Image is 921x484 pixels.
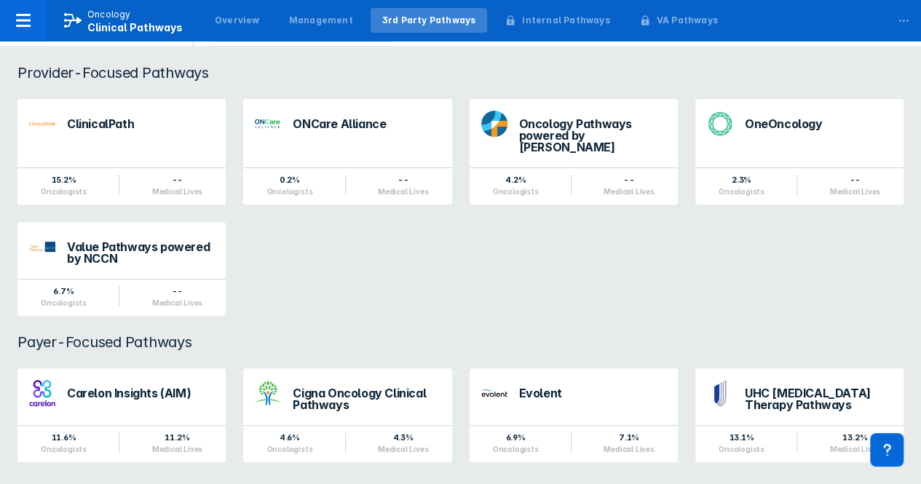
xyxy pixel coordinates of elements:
[29,111,55,137] img: via-oncology.png
[255,380,281,406] img: cigna-oncology-clinical-pathways.png
[41,174,87,186] div: 15.2%
[17,222,226,316] a: Value Pathways powered by NCCN6.7%Oncologists--Medical Lives
[519,118,666,153] div: Oncology Pathways powered by [PERSON_NAME]
[829,445,880,453] div: Medical Lives
[470,99,678,205] a: Oncology Pathways powered by [PERSON_NAME]4.2%Oncologists--Medical Lives
[604,432,654,443] div: 7.1%
[152,298,202,307] div: Medical Lives
[378,187,428,196] div: Medical Lives
[719,445,764,453] div: Oncologists
[378,445,428,453] div: Medical Lives
[17,99,226,205] a: ClinicalPath15.2%Oncologists--Medical Lives
[745,118,892,130] div: OneOncology
[493,432,539,443] div: 6.9%
[243,368,451,462] a: Cigna Oncology Clinical Pathways4.6%Oncologists4.3%Medical Lives
[266,174,312,186] div: 0.2%
[604,187,654,196] div: Medical Lives
[152,174,202,186] div: --
[371,8,488,33] a: 3rd Party Pathways
[67,387,214,399] div: Carelon Insights (AIM)
[695,99,904,205] a: OneOncology2.3%Oncologists--Medical Lives
[522,14,609,27] div: Internal Pathways
[889,2,918,33] div: ...
[293,118,440,130] div: ONCare Alliance
[493,174,539,186] div: 4.2%
[481,380,507,406] img: new-century-health.png
[203,8,272,33] a: Overview
[745,387,892,410] div: UHC [MEDICAL_DATA] Therapy Pathways
[29,242,55,252] img: value-pathways-nccn.png
[829,174,880,186] div: --
[289,14,353,27] div: Management
[41,187,87,196] div: Oncologists
[41,298,87,307] div: Oncologists
[266,445,312,453] div: Oncologists
[67,241,214,264] div: Value Pathways powered by NCCN
[152,445,202,453] div: Medical Lives
[382,14,476,27] div: 3rd Party Pathways
[707,380,733,406] img: uhc-pathways.png
[277,8,365,33] a: Management
[41,285,87,297] div: 6.7%
[493,187,539,196] div: Oncologists
[829,432,880,443] div: 13.2%
[17,368,226,462] a: Carelon Insights (AIM)11.6%Oncologists11.2%Medical Lives
[152,285,202,297] div: --
[29,380,55,406] img: carelon-insights.png
[378,174,428,186] div: --
[719,174,764,186] div: 2.3%
[719,432,764,443] div: 13.1%
[695,368,904,462] a: UHC [MEDICAL_DATA] Therapy Pathways13.1%Oncologists13.2%Medical Lives
[41,432,87,443] div: 11.6%
[829,187,880,196] div: Medical Lives
[719,187,764,196] div: Oncologists
[67,118,214,130] div: ClinicalPath
[519,387,666,399] div: Evolent
[266,432,312,443] div: 4.6%
[87,8,131,21] p: Oncology
[152,187,202,196] div: Medical Lives
[604,445,654,453] div: Medical Lives
[243,99,451,205] a: ONCare Alliance0.2%Oncologists--Medical Lives
[293,387,440,410] div: Cigna Oncology Clinical Pathways
[870,433,904,467] div: Contact Support
[707,111,733,137] img: oneoncology.png
[255,111,281,137] img: oncare-alliance.png
[41,445,87,453] div: Oncologists
[657,14,718,27] div: VA Pathways
[266,187,312,196] div: Oncologists
[215,14,260,27] div: Overview
[604,174,654,186] div: --
[87,21,183,33] span: Clinical Pathways
[378,432,428,443] div: 4.3%
[493,445,539,453] div: Oncologists
[470,368,678,462] a: Evolent6.9%Oncologists7.1%Medical Lives
[152,432,202,443] div: 11.2%
[481,111,507,137] img: dfci-pathways.png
